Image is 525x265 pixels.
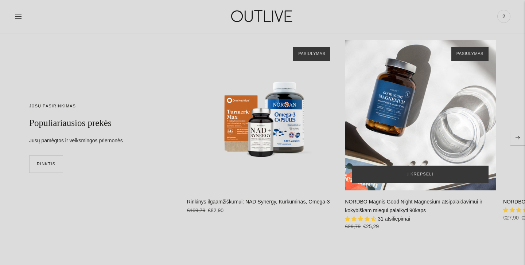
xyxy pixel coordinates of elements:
[510,131,525,145] button: Move to next carousel slide
[499,11,509,21] span: 2
[345,40,496,190] a: NORDBO Magnis Good Night Magnesium atsipalaidavimui ir kokybiškam miegui palaikyti 90kaps
[497,8,510,24] a: 2
[29,155,63,173] a: RINKTIS
[217,4,308,29] img: OUTLIVE
[187,40,338,190] a: Rinkinys ilgaamžiškumui: NAD Synergy, Kurkuminas, Omega-3
[345,199,482,213] a: NORDBO Magnis Good Night Magnesium atsipalaidavimui ir kokybiškam miegui palaikyti 90kaps
[378,216,410,222] span: 31 atsiliepimai
[352,166,489,183] button: Į krepšelį
[345,216,378,222] span: 4.71 stars
[29,117,156,129] h2: Populiariausios prekės
[345,224,361,229] s: €29,79
[503,215,519,221] s: €27,90
[187,207,206,213] s: €109,79
[187,199,330,205] a: Rinkinys ilgaamžiškumui: NAD Synergy, Kurkuminas, Omega-3
[29,103,156,110] div: JŪSŲ PASIRINKIMAS
[363,224,379,229] span: €25,29
[29,137,156,145] div: Jūsų pamėgtos ir veiksmingos priemonės
[208,207,223,213] span: €82,90
[408,171,433,178] span: Į krepšelį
